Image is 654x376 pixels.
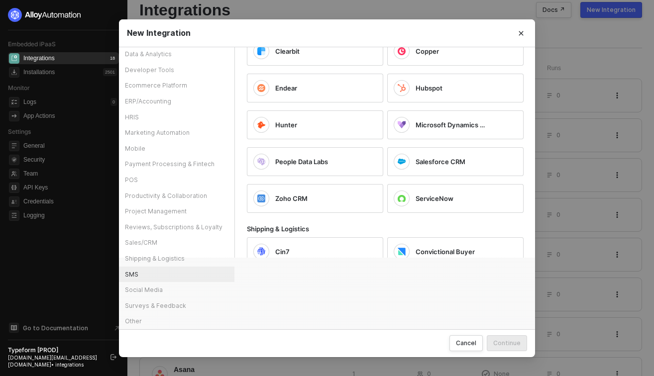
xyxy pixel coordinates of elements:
img: icon [257,248,265,255]
div: Surveys & Feedback [119,298,234,314]
div: Cancel [456,339,476,347]
div: Data & Analytics [119,46,234,62]
span: Convictional Buyer [416,247,475,256]
span: People Data Labs [275,157,328,166]
button: Close [507,19,535,47]
span: Copper [416,47,439,56]
div: New Integration [127,28,527,38]
span: Hunter [275,120,297,129]
div: POS [119,172,234,188]
div: SMS [119,267,234,282]
div: Shipping & Logistics [119,251,234,267]
img: icon [398,84,406,92]
img: icon [398,121,406,129]
img: icon [398,195,406,202]
span: Microsoft Dynamics Customer Service [416,120,486,129]
span: Hubspot [416,84,442,93]
span: Zoho CRM [275,194,308,203]
span: Endear [275,84,297,93]
img: icon [257,121,265,129]
div: Project Management [119,203,234,219]
img: icon [398,47,406,55]
button: Cancel [449,335,483,351]
img: icon [257,158,265,166]
img: icon [257,84,265,92]
div: Marketing Automation [119,125,234,141]
span: Clearbit [275,47,300,56]
img: icon [257,47,265,55]
div: Payment Processing & Fintech [119,156,234,172]
button: Continue [487,335,527,351]
div: ERP/Accounting [119,94,234,109]
div: Developer Tools [119,62,234,78]
img: icon [398,158,406,166]
span: Cin7 [275,247,290,256]
div: Productivity & Collaboration [119,188,234,204]
div: Shipping & Logistics [247,225,536,233]
div: Reviews, Subscriptions & Loyalty [119,219,234,235]
div: Mobile [119,141,234,157]
div: Social Media [119,282,234,298]
img: icon [398,248,406,256]
div: Ecommerce Platform [119,78,234,94]
div: Sales/CRM [119,235,234,251]
div: HRIS [119,109,234,125]
div: Other [119,313,234,329]
span: Salesforce CRM [416,157,465,166]
img: icon [257,194,265,202]
span: ServiceNow [416,194,453,203]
